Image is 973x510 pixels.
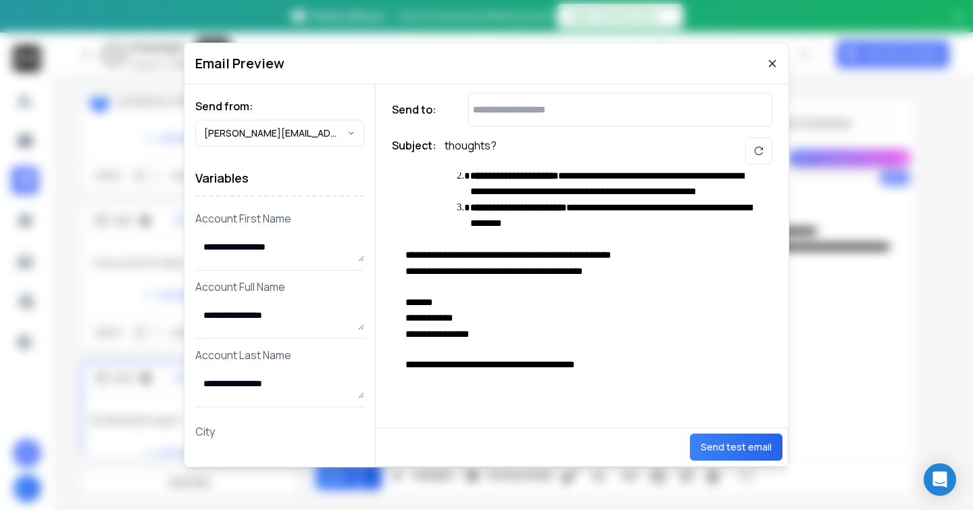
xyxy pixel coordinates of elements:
[924,463,956,496] div: Open Intercom Messenger
[392,101,446,118] h1: Send to:
[195,98,364,114] h1: Send from:
[195,423,364,440] p: City
[690,434,782,461] button: Send test email
[195,160,364,197] h1: Variables
[195,347,364,363] p: Account Last Name
[204,126,347,140] p: [PERSON_NAME][EMAIL_ADDRESS][DOMAIN_NAME]
[195,279,364,295] p: Account Full Name
[445,137,497,164] p: thoughts?
[392,137,436,164] h1: Subject:
[195,54,284,73] h1: Email Preview
[195,210,364,227] p: Account First Name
